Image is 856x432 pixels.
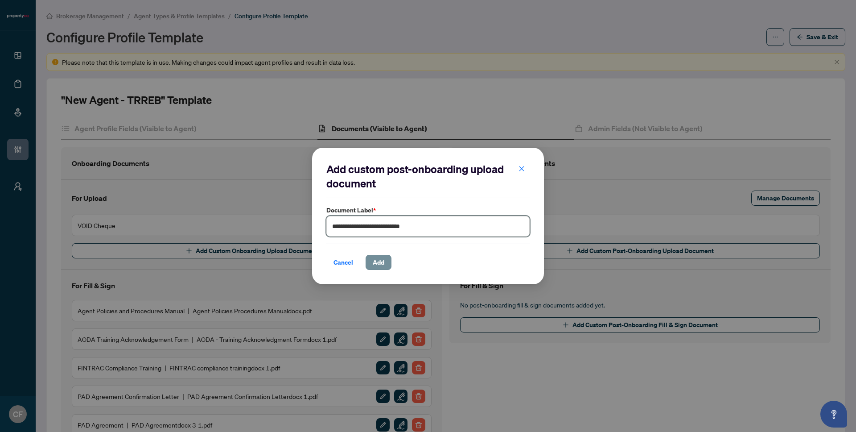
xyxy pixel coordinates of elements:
span: close [519,166,525,172]
label: Document Label [326,205,530,215]
button: Add [366,255,391,270]
button: Open asap [820,401,847,428]
button: Cancel [326,255,360,270]
span: Add [373,255,384,270]
h2: Add custom post-onboarding upload document [326,162,530,191]
span: Cancel [333,255,353,270]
